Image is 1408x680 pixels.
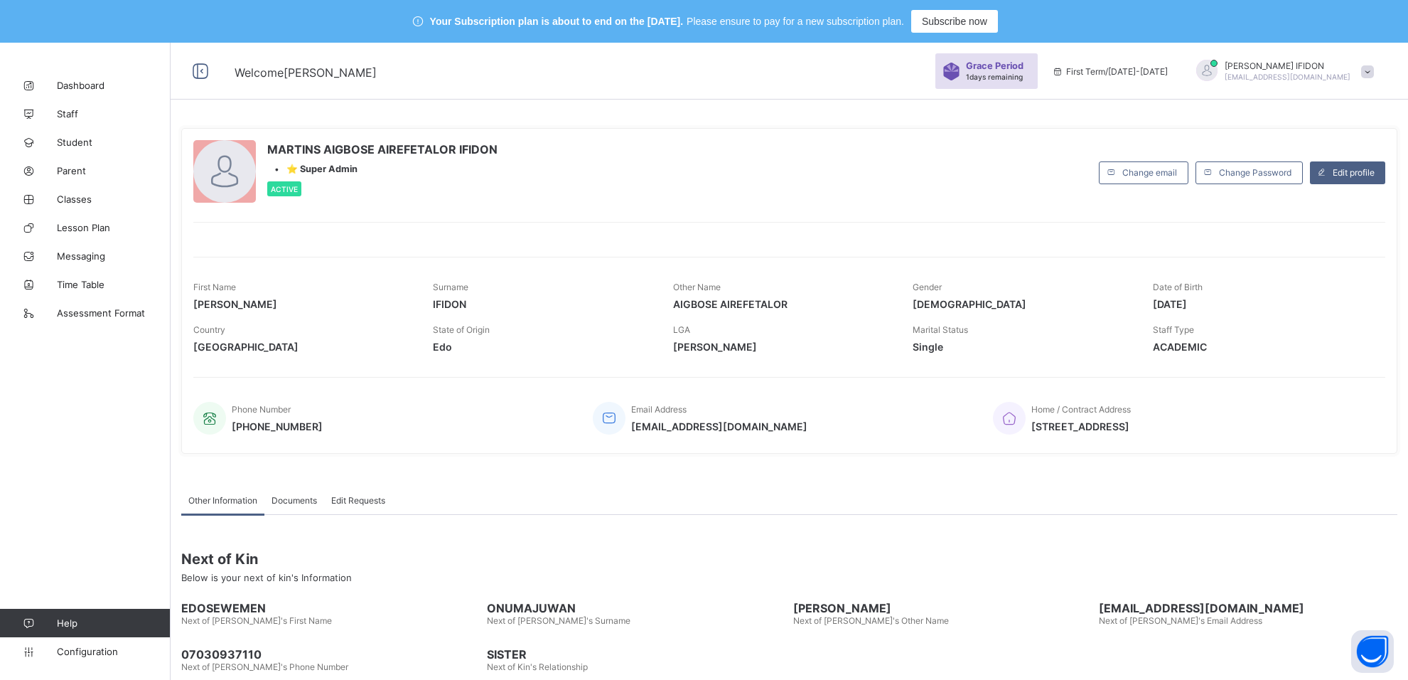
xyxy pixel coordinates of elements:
[1099,601,1397,615] span: [EMAIL_ADDRESS][DOMAIN_NAME]
[1031,420,1131,432] span: [STREET_ADDRESS]
[181,601,480,615] span: EDOSEWEMEN
[913,341,1131,353] span: Single
[181,572,352,583] span: Below is your next of kin's Information
[57,307,171,319] span: Assessment Format
[57,646,170,657] span: Configuration
[487,601,785,615] span: ONUMAJUWAN
[57,108,171,119] span: Staff
[1225,73,1350,81] span: [EMAIL_ADDRESS][DOMAIN_NAME]
[57,617,170,629] span: Help
[433,282,468,292] span: Surname
[181,647,480,662] span: 07030937110
[1219,167,1291,178] span: Change Password
[57,193,171,205] span: Classes
[1031,404,1131,415] span: Home / Contract Address
[673,282,721,292] span: Other Name
[331,495,385,506] span: Edit Requests
[193,341,412,353] span: [GEOGRAPHIC_DATA]
[430,16,683,27] span: Your Subscription plan is about to end on the [DATE].
[966,73,1023,81] span: 1 days remaining
[913,282,942,292] span: Gender
[1153,341,1371,353] span: ACADEMIC
[57,279,171,290] span: Time Table
[631,404,687,415] span: Email Address
[1225,60,1350,71] span: [PERSON_NAME] IFIDON
[181,662,348,672] span: Next of [PERSON_NAME]'s Phone Number
[1099,615,1262,626] span: Next of [PERSON_NAME]'s Email Address
[181,551,1397,568] span: Next of Kin
[433,298,651,310] span: IFIDON
[631,420,807,432] span: [EMAIL_ADDRESS][DOMAIN_NAME]
[487,615,630,626] span: Next of [PERSON_NAME]'s Surname
[1153,324,1194,335] span: Staff Type
[687,16,904,27] span: Please ensure to pay for a new subscription plan.
[942,63,960,80] img: sticker-purple.71386a28dfed39d6af7621340158ba97.svg
[57,222,171,233] span: Lesson Plan
[1153,298,1371,310] span: [DATE]
[966,60,1023,71] span: Grace Period
[235,65,377,80] span: Welcome [PERSON_NAME]
[1351,630,1394,673] button: Open asap
[673,298,891,310] span: AIGBOSE AIREFETALOR
[913,298,1131,310] span: [DEMOGRAPHIC_DATA]
[487,662,588,672] span: Next of Kin's Relationship
[232,420,323,432] span: [PHONE_NUMBER]
[57,165,171,176] span: Parent
[267,164,498,174] div: •
[793,601,1092,615] span: [PERSON_NAME]
[57,250,171,262] span: Messaging
[271,185,298,193] span: Active
[1052,66,1168,77] span: session/term information
[193,324,225,335] span: Country
[433,324,490,335] span: State of Origin
[181,615,332,626] span: Next of [PERSON_NAME]'s First Name
[1122,167,1177,178] span: Change email
[673,324,690,335] span: LGA
[673,341,891,353] span: [PERSON_NAME]
[433,341,651,353] span: Edo
[272,495,317,506] span: Documents
[188,495,257,506] span: Other Information
[487,647,785,662] span: SISTER
[913,324,968,335] span: Marital Status
[1182,60,1381,83] div: MARTINSIFIDON
[193,282,236,292] span: First Name
[1333,167,1375,178] span: Edit profile
[57,80,171,91] span: Dashboard
[922,16,987,27] span: Subscribe now
[193,298,412,310] span: [PERSON_NAME]
[286,164,358,174] span: ⭐ Super Admin
[793,615,949,626] span: Next of [PERSON_NAME]'s Other Name
[267,142,498,156] span: MARTINS AIGBOSE AIREFETALOR IFIDON
[57,137,171,148] span: Student
[1153,282,1203,292] span: Date of Birth
[232,404,291,415] span: Phone Number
